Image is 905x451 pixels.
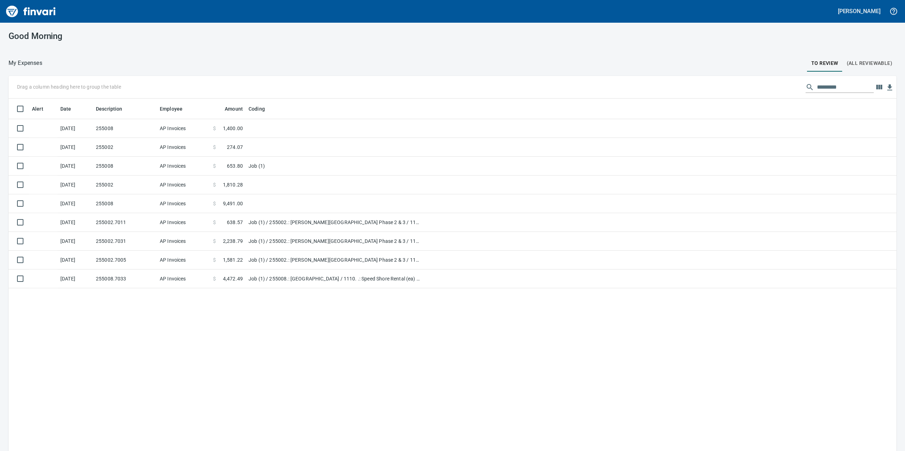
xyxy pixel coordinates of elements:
[93,213,157,232] td: 255002.7011
[9,59,42,67] nav: breadcrumb
[93,119,157,138] td: 255008
[157,194,210,213] td: AP Invoices
[96,105,132,113] span: Description
[216,105,243,113] span: Amount
[157,232,210,251] td: AP Invoices
[4,3,58,20] img: Finvari
[213,275,216,282] span: $
[847,59,892,68] span: (All Reviewable)
[9,59,42,67] p: My Expenses
[32,105,43,113] span: Alert
[93,232,157,251] td: 255002.7031
[157,213,210,232] td: AP Invoices
[246,232,423,251] td: Job (1) / 255002.: [PERSON_NAME][GEOGRAPHIC_DATA] Phase 2 & 3 / 1110. .: 12' Trench Box / 5: Other
[246,251,423,269] td: Job (1) / 255002.: [PERSON_NAME][GEOGRAPHIC_DATA] Phase 2 & 3 / 1110. .: 12' Trench Box / 5: Other
[223,275,243,282] span: 4,472.49
[60,105,81,113] span: Date
[227,144,243,151] span: 274.07
[213,238,216,245] span: $
[58,232,93,251] td: [DATE]
[157,157,210,176] td: AP Invoices
[838,7,881,15] h5: [PERSON_NAME]
[223,200,243,207] span: 9,491.00
[246,269,423,288] td: Job (1) / 255008.: [GEOGRAPHIC_DATA] / 1110. .: Speed Shore Rental (ea) / 5: Other
[874,82,884,93] button: Choose columns to display
[58,157,93,176] td: [DATE]
[246,213,423,232] td: Job (1) / 255002.: [PERSON_NAME][GEOGRAPHIC_DATA] Phase 2 & 3 / 1110. .: 12' Trench Box / 5: Other
[157,176,210,194] td: AP Invoices
[17,83,121,90] p: Drag a column heading here to group the table
[93,269,157,288] td: 255008.7033
[58,176,93,194] td: [DATE]
[223,256,243,263] span: 1,581.22
[96,105,122,113] span: Description
[60,105,71,113] span: Date
[160,105,182,113] span: Employee
[160,105,192,113] span: Employee
[93,138,157,157] td: 255002
[223,238,243,245] span: 2,238.79
[213,162,216,169] span: $
[223,181,243,188] span: 1,810.28
[227,219,243,226] span: 638.57
[213,125,216,132] span: $
[93,157,157,176] td: 255008
[58,269,93,288] td: [DATE]
[884,82,895,93] button: Download Table
[246,157,423,176] td: Job (1)
[58,213,93,232] td: [DATE]
[213,219,216,226] span: $
[249,105,265,113] span: Coding
[93,176,157,194] td: 255002
[58,119,93,138] td: [DATE]
[157,138,210,157] td: AP Invoices
[157,119,210,138] td: AP Invoices
[93,194,157,213] td: 255008
[836,6,882,17] button: [PERSON_NAME]
[213,256,216,263] span: $
[213,181,216,188] span: $
[9,31,293,41] h3: Good Morning
[93,251,157,269] td: 255002.7005
[58,194,93,213] td: [DATE]
[249,105,274,113] span: Coding
[58,251,93,269] td: [DATE]
[223,125,243,132] span: 1,400.00
[225,105,243,113] span: Amount
[58,138,93,157] td: [DATE]
[157,251,210,269] td: AP Invoices
[213,144,216,151] span: $
[157,269,210,288] td: AP Invoices
[811,59,838,68] span: To Review
[213,200,216,207] span: $
[227,162,243,169] span: 653.80
[32,105,53,113] span: Alert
